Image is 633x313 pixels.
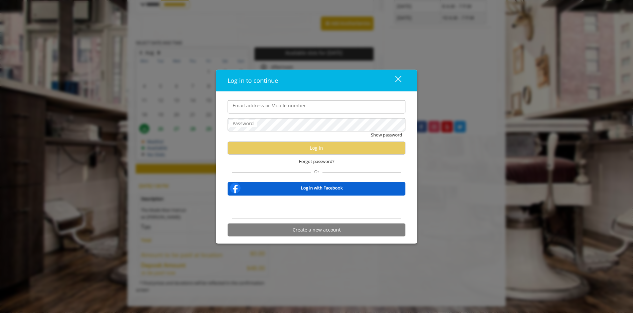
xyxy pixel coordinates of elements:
input: Password [228,118,405,131]
button: Show password [371,131,402,138]
iframe: Sign in with Google Button [283,200,350,214]
input: Email address or Mobile number [228,100,405,113]
button: Create a new account [228,223,405,236]
b: Log in with Facebook [301,184,343,191]
span: Or [311,168,322,174]
label: Email address or Mobile number [229,102,309,109]
span: Log in to continue [228,76,278,84]
button: close dialog [383,74,405,87]
button: Log in [228,141,405,154]
img: facebook-logo [229,181,242,194]
span: Forgot password? [299,158,334,165]
div: close dialog [387,76,401,85]
label: Password [229,120,257,127]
